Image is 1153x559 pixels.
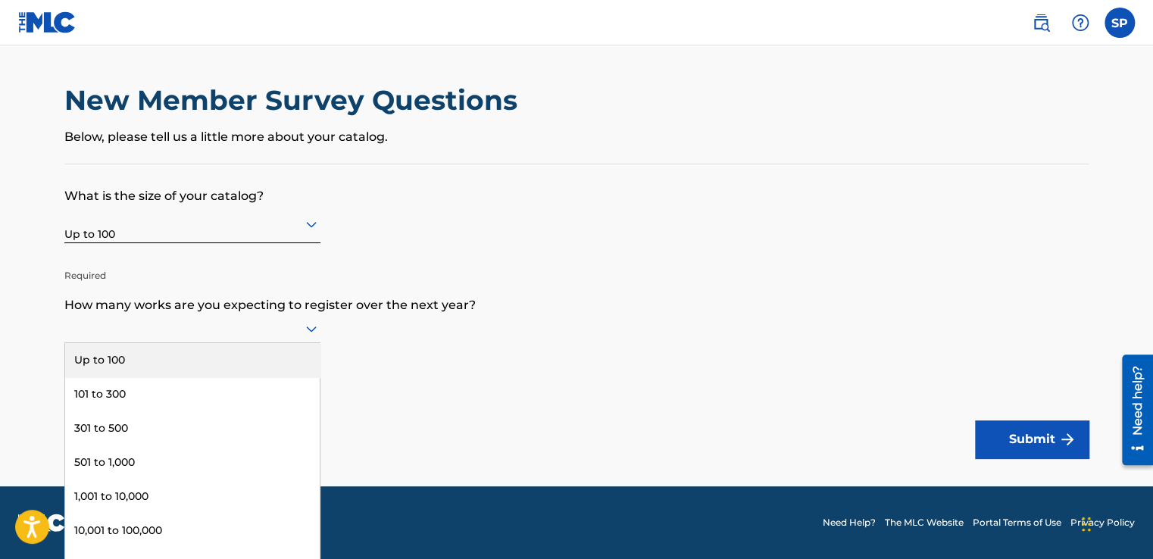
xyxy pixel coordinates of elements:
iframe: Chat Widget [1077,486,1153,559]
img: help [1071,14,1089,32]
a: Need Help? [823,516,876,529]
a: The MLC Website [885,516,964,529]
div: Drag [1082,501,1091,547]
div: 1,001 to 10,000 [65,479,320,514]
div: 101 to 300 [65,377,320,411]
div: 10,001 to 100,000 [65,514,320,548]
a: Privacy Policy [1070,516,1135,529]
iframe: Resource Center [1111,349,1153,471]
img: search [1032,14,1050,32]
img: f7272a7cc735f4ea7f67.svg [1058,430,1076,448]
img: logo [18,514,65,532]
div: Help [1065,8,1095,38]
a: Portal Terms of Use [973,516,1061,529]
div: User Menu [1105,8,1135,38]
div: Up to 100 [65,343,320,377]
div: 501 to 1,000 [65,445,320,479]
img: MLC Logo [18,11,77,33]
button: Submit [975,420,1089,458]
div: Up to 100 [64,205,320,242]
p: Required [64,246,320,283]
p: How many works are you expecting to register over the next year? [64,273,1089,314]
h2: New Member Survey Questions [64,83,525,117]
p: Below, please tell us a little more about your catalog. [64,128,1089,146]
div: 301 to 500 [65,411,320,445]
p: What is the size of your catalog? [64,164,1089,205]
a: Public Search [1026,8,1056,38]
